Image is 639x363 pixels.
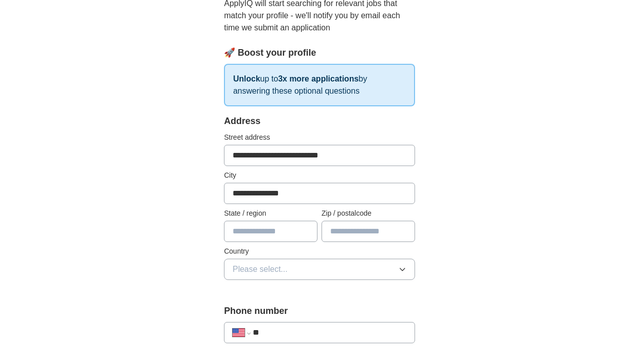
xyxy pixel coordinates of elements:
[233,263,288,275] span: Please select...
[224,208,317,219] label: State / region
[224,259,415,280] button: Please select...
[224,114,415,128] div: Address
[322,208,415,219] label: Zip / postalcode
[224,132,415,143] label: Street address
[233,74,260,83] strong: Unlock
[224,64,415,106] p: up to by answering these optional questions
[224,46,415,60] div: 🚀 Boost your profile
[224,304,415,318] label: Phone number
[224,170,415,181] label: City
[224,246,415,257] label: Country
[278,74,358,83] strong: 3x more applications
